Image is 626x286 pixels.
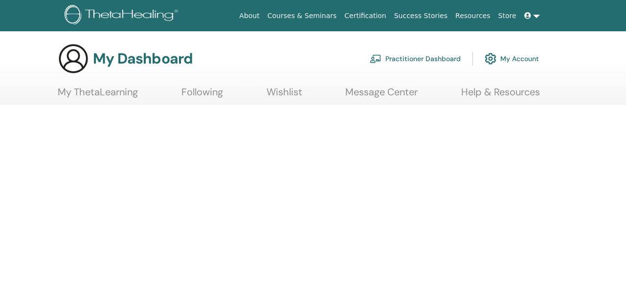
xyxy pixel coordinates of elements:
a: Following [181,86,223,105]
a: Practitioner Dashboard [370,48,461,69]
a: Success Stories [390,7,451,25]
a: My Account [485,48,539,69]
a: About [235,7,263,25]
img: generic-user-icon.jpg [58,43,89,74]
a: Message Center [345,86,418,105]
a: Store [494,7,520,25]
h3: My Dashboard [93,50,193,67]
img: logo.png [65,5,181,27]
a: My ThetaLearning [58,86,138,105]
a: Resources [451,7,494,25]
img: cog.svg [485,50,496,67]
a: Wishlist [267,86,302,105]
a: Help & Resources [461,86,540,105]
img: chalkboard-teacher.svg [370,54,381,63]
a: Certification [340,7,390,25]
a: Courses & Seminars [264,7,341,25]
